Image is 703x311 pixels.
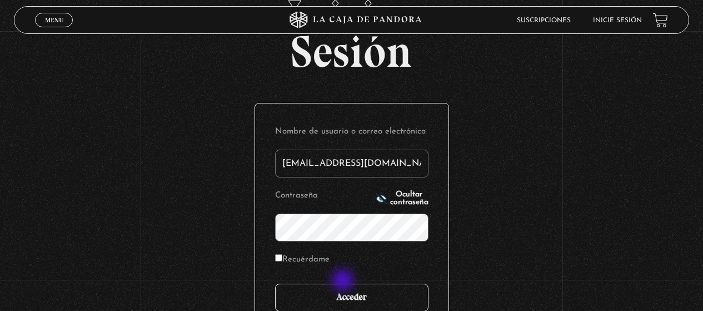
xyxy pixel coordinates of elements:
span: Menu [45,17,63,23]
button: Ocultar contraseña [376,191,428,206]
a: View your shopping cart [653,13,668,28]
a: Inicie sesión [593,17,642,24]
a: Suscripciones [517,17,571,24]
label: Recuérdame [275,251,330,269]
label: Contraseña [275,187,372,205]
span: Ocultar contraseña [390,191,428,206]
span: Cerrar [41,26,67,34]
label: Nombre de usuario o correo electrónico [275,124,428,141]
input: Recuérdame [275,254,282,261]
